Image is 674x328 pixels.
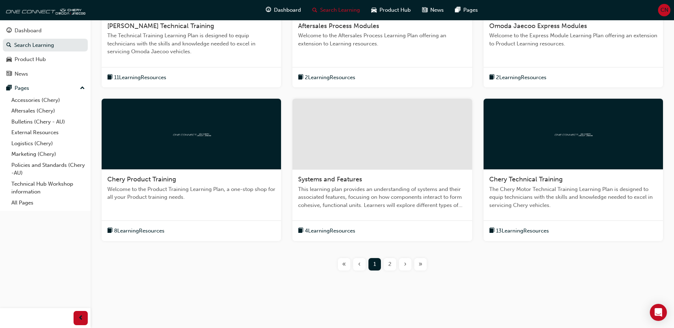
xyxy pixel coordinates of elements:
[416,3,449,17] a: news-iconNews
[9,179,88,197] a: Technical Hub Workshop information
[6,56,12,63] span: car-icon
[489,175,563,183] span: Chery Technical Training
[298,73,303,82] span: book-icon
[554,131,593,137] img: oneconnect
[312,6,317,15] span: search-icon
[6,85,12,92] span: pages-icon
[489,73,495,82] span: book-icon
[3,23,88,82] button: DashboardSearch LearningProduct HubNews
[107,226,113,235] span: book-icon
[260,3,307,17] a: guage-iconDashboard
[320,6,360,14] span: Search Learning
[6,28,12,34] span: guage-icon
[3,39,88,52] a: Search Learning
[298,226,303,235] span: book-icon
[107,73,113,82] span: book-icon
[489,226,495,235] span: book-icon
[298,32,466,48] span: Welcome to the Aftersales Process Learning Plan offering an extension to Learning resources.
[382,258,398,270] button: Page 2
[9,116,88,127] a: Bulletins (Chery - AU)
[422,6,427,15] span: news-icon
[298,226,355,235] button: book-icon4LearningResources
[430,6,444,14] span: News
[660,6,668,14] span: CN
[489,185,657,209] span: The Chery Motor Technical Training Learning Plan is designed to equip technicians with the skills...
[15,70,28,78] div: News
[9,197,88,208] a: All Pages
[305,73,355,82] span: 2 Learning Resources
[114,73,166,82] span: 11 Learning Resources
[15,84,29,92] div: Pages
[9,105,88,116] a: Aftersales (Chery)
[266,6,271,15] span: guage-icon
[367,258,382,270] button: Page 1
[102,99,281,241] a: oneconnectChery Product TrainingWelcome to the Product Training Learning Plan, a one-stop shop fo...
[449,3,484,17] a: pages-iconPages
[107,73,166,82] button: book-icon11LearningResources
[9,138,88,149] a: Logistics (Chery)
[371,6,377,15] span: car-icon
[114,227,165,235] span: 8 Learning Resources
[298,22,379,30] span: Aftersales Process Modules
[4,3,85,17] img: oneconnect
[379,6,411,14] span: Product Hub
[342,260,346,268] span: «
[358,260,361,268] span: ‹
[352,258,367,270] button: Previous page
[9,149,88,160] a: Marketing (Chery)
[292,99,472,241] a: Systems and FeaturesThis learning plan provides an understanding of systems and their associated ...
[172,131,211,137] img: oneconnect
[305,227,355,235] span: 4 Learning Resources
[489,22,587,30] span: Omoda Jaecoo Express Modules
[404,260,406,268] span: ›
[6,42,11,49] span: search-icon
[3,67,88,81] a: News
[489,73,546,82] button: book-icon2LearningResources
[107,226,165,235] button: book-icon8LearningResources
[15,55,46,64] div: Product Hub
[413,258,428,270] button: Last page
[15,27,42,35] div: Dashboard
[107,175,176,183] span: Chery Product Training
[489,226,549,235] button: book-icon13LearningResources
[658,4,670,16] button: CN
[107,22,214,30] span: [PERSON_NAME] Technical Training
[9,95,88,106] a: Accessories (Chery)
[496,227,549,235] span: 13 Learning Resources
[419,260,422,268] span: »
[650,304,667,321] div: Open Intercom Messenger
[455,6,460,15] span: pages-icon
[6,71,12,77] span: news-icon
[3,53,88,66] a: Product Hub
[298,175,362,183] span: Systems and Features
[3,82,88,95] button: Pages
[298,73,355,82] button: book-icon2LearningResources
[107,32,275,56] span: The Technical Training Learning Plan is designed to equip technicians with the skills and knowled...
[78,314,83,323] span: prev-icon
[484,99,663,241] a: oneconnectChery Technical TrainingThe Chery Motor Technical Training Learning Plan is designed to...
[9,127,88,138] a: External Resources
[307,3,366,17] a: search-iconSearch Learning
[3,24,88,37] a: Dashboard
[9,160,88,179] a: Policies and Standards (Chery -AU)
[298,185,466,209] span: This learning plan provides an understanding of systems and their associated features, focusing o...
[366,3,416,17] a: car-iconProduct Hub
[489,32,657,48] span: Welcome to the Express Module Learning Plan offering an extension to Product Learning resources.
[463,6,478,14] span: Pages
[80,84,85,93] span: up-icon
[398,258,413,270] button: Next page
[496,73,546,82] span: 2 Learning Resources
[274,6,301,14] span: Dashboard
[388,260,392,268] span: 2
[373,260,376,268] span: 1
[107,185,275,201] span: Welcome to the Product Training Learning Plan, a one-stop shop for all your Product training needs.
[336,258,352,270] button: First page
